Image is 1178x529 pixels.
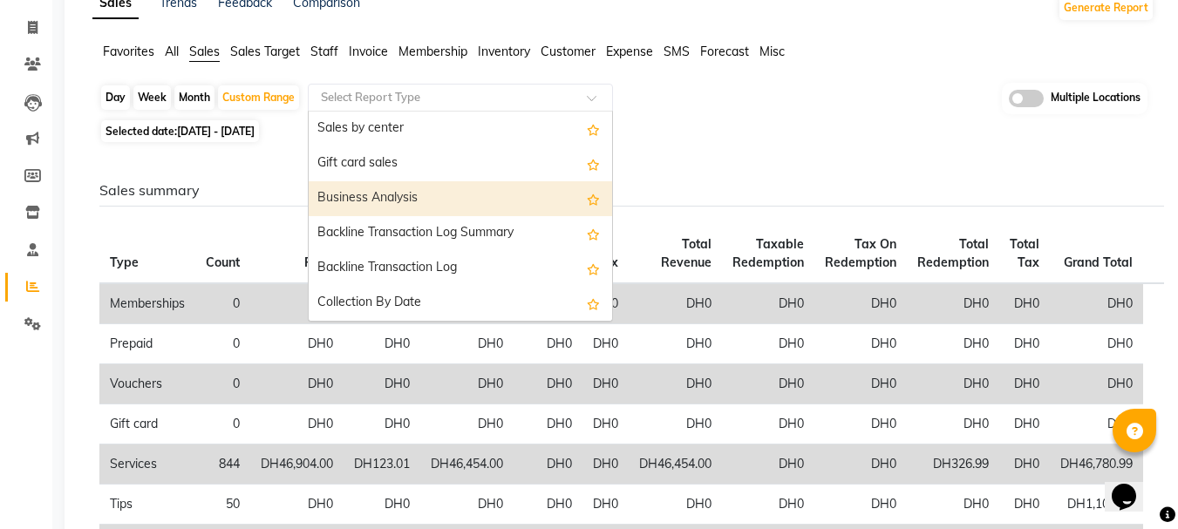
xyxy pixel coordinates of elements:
span: Customer [541,44,596,59]
td: DH0 [514,485,582,525]
td: DH0 [514,364,582,404]
td: DH0 [999,444,1050,485]
iframe: chat widget [1105,459,1161,512]
td: DH0 [514,404,582,444]
td: DH0 [722,404,814,444]
td: DH0 [629,283,722,324]
td: DH1,100.00 [1050,485,1143,525]
td: DH0 [629,364,722,404]
span: Sales [189,44,220,59]
div: Business Analysis [309,181,612,216]
td: DH0 [250,283,344,324]
td: DH0 [344,324,420,364]
ng-dropdown-panel: Options list [308,111,613,322]
span: Grand Total [1064,254,1133,270]
td: DH0 [420,364,514,404]
td: DH0 [814,485,907,525]
td: DH0 [514,444,582,485]
span: SMS [664,44,690,59]
td: DH0 [420,324,514,364]
span: Add this report to Favorites List [587,293,600,314]
td: DH0 [1050,283,1143,324]
td: DH46,780.99 [1050,444,1143,485]
span: Multiple Locations [1051,90,1141,107]
td: DH0 [344,404,420,444]
div: Gift card sales [309,146,612,181]
td: DH0 [999,485,1050,525]
td: 0 [195,283,250,324]
span: Taxable Redemption [732,236,804,270]
td: DH0 [1050,404,1143,444]
span: Invoice [349,44,388,59]
span: Forecast [700,44,749,59]
td: Vouchers [99,364,195,404]
td: DH46,454.00 [629,444,722,485]
span: Favorites [103,44,154,59]
td: DH0 [344,485,420,525]
td: DH0 [582,485,629,525]
div: Backline Transaction Log Summary [309,216,612,251]
span: Sales Target [230,44,300,59]
td: 0 [195,404,250,444]
span: Total Revenue [661,236,712,270]
td: DH0 [250,404,344,444]
div: Month [174,85,214,110]
td: DH0 [722,444,814,485]
td: DH0 [814,324,907,364]
td: DH0 [582,364,629,404]
td: DH0 [250,364,344,404]
span: Membership [398,44,467,59]
td: DH123.01 [344,444,420,485]
td: DH0 [1050,324,1143,364]
span: Add this report to Favorites List [587,223,600,244]
span: Add this report to Favorites List [587,258,600,279]
td: DH0 [722,485,814,525]
span: Count [206,254,240,270]
td: DH0 [907,324,999,364]
td: DH0 [722,283,814,324]
td: Prepaid [99,324,195,364]
td: DH0 [629,404,722,444]
td: DH0 [582,324,629,364]
td: DH0 [1050,364,1143,404]
td: DH0 [907,283,999,324]
td: DH46,904.00 [250,444,344,485]
span: Add this report to Favorites List [587,119,600,139]
span: Add this report to Favorites List [587,188,600,209]
td: DH0 [420,404,514,444]
td: DH0 [999,364,1050,404]
td: DH0 [907,485,999,525]
h6: Sales summary [99,182,1141,199]
td: 50 [195,485,250,525]
td: DH0 [420,485,514,525]
td: Services [99,444,195,485]
td: DH0 [629,485,722,525]
span: Expense [606,44,653,59]
div: Sales by center [309,112,612,146]
td: 0 [195,364,250,404]
td: DH0 [907,404,999,444]
td: 0 [195,324,250,364]
td: DH0 [999,324,1050,364]
div: Week [133,85,171,110]
td: DH0 [814,404,907,444]
span: All [165,44,179,59]
td: Tips [99,485,195,525]
td: DH0 [814,364,907,404]
td: DH0 [582,444,629,485]
td: Memberships [99,283,195,324]
div: Collection By Date [309,286,612,321]
div: Custom Range [218,85,299,110]
td: DH0 [999,404,1050,444]
td: DH0 [582,404,629,444]
div: Backline Transaction Log [309,251,612,286]
td: DH0 [250,324,344,364]
td: Gift card [99,404,195,444]
td: DH0 [999,283,1050,324]
td: DH0 [907,364,999,404]
td: DH0 [722,364,814,404]
span: Add this report to Favorites List [587,153,600,174]
div: Day [101,85,130,110]
td: DH0 [344,364,420,404]
td: DH0 [814,283,907,324]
